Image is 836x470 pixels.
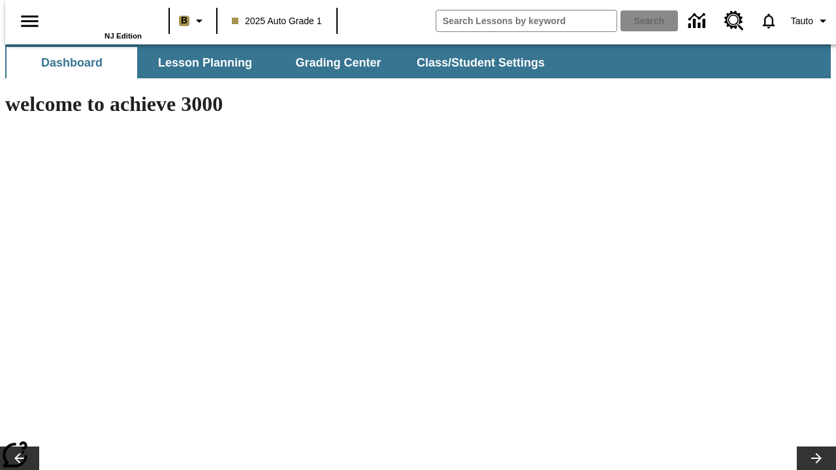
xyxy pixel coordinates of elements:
[716,3,752,39] a: Resource Center, Will open in new tab
[797,446,836,470] button: Lesson carousel, Next
[140,47,270,78] button: Lesson Planning
[57,6,142,32] a: Home
[232,14,322,28] span: 2025 Auto Grade 1
[295,55,381,70] span: Grading Center
[273,47,404,78] button: Grading Center
[181,12,187,29] span: B
[5,47,556,78] div: SubNavbar
[158,55,252,70] span: Lesson Planning
[41,55,103,70] span: Dashboard
[791,14,813,28] span: Tauto
[417,55,545,70] span: Class/Student Settings
[752,4,786,38] a: Notifications
[104,32,142,40] span: NJ Edition
[786,9,836,33] button: Profile/Settings
[174,9,212,33] button: Boost Class color is light brown. Change class color
[7,47,137,78] button: Dashboard
[406,47,555,78] button: Class/Student Settings
[5,44,831,78] div: SubNavbar
[10,2,49,40] button: Open side menu
[436,10,617,31] input: search field
[681,3,716,39] a: Data Center
[57,5,142,40] div: Home
[5,92,570,116] h1: welcome to achieve 3000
